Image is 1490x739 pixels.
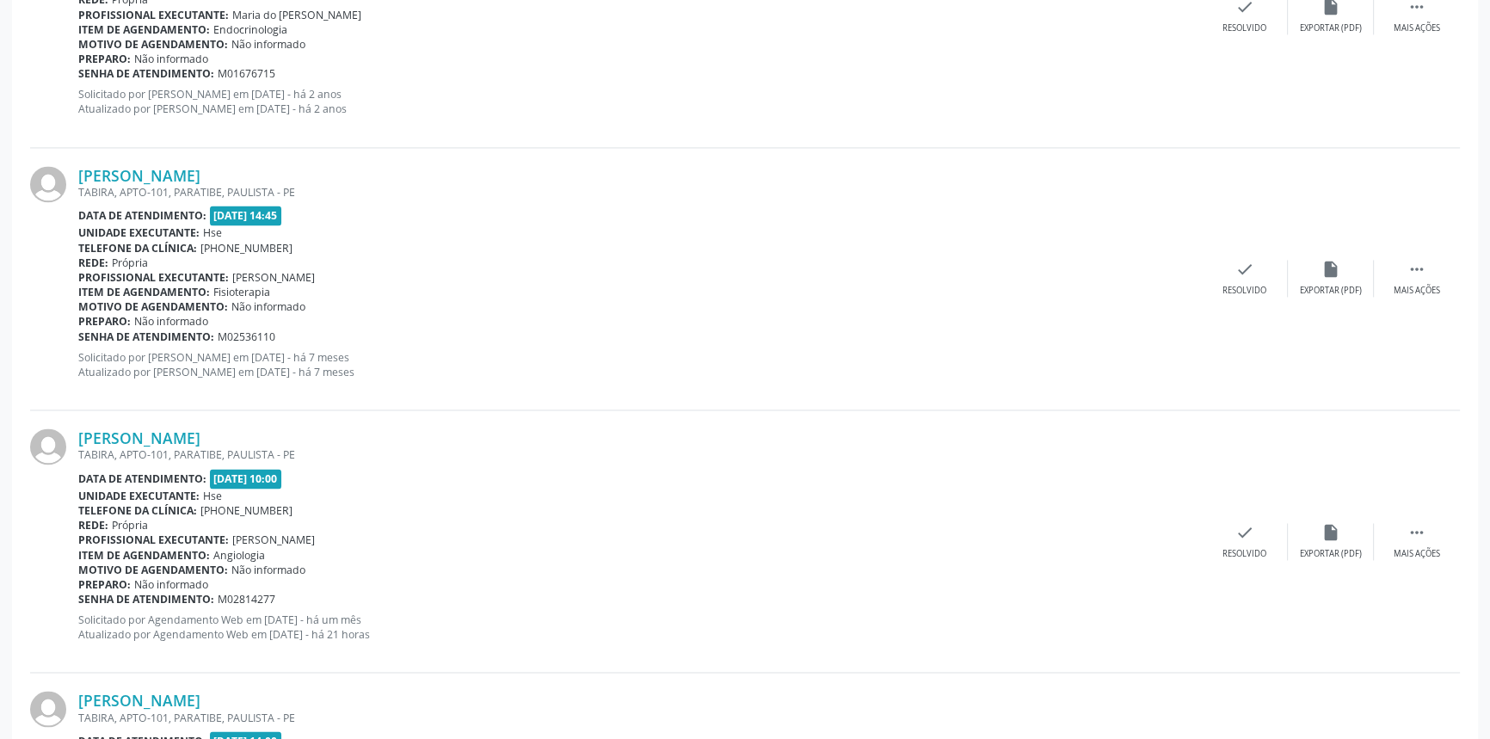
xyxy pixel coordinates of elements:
[213,22,287,37] span: Endocrinologia
[1394,285,1440,297] div: Mais ações
[1300,548,1362,560] div: Exportar (PDF)
[78,563,228,577] b: Motivo de agendamento:
[1222,548,1266,560] div: Resolvido
[78,329,214,344] b: Senha de atendimento:
[1235,523,1254,542] i: check
[231,299,305,314] span: Não informado
[78,8,229,22] b: Profissional executante:
[78,270,229,285] b: Profissional executante:
[30,691,66,727] img: img
[1222,285,1266,297] div: Resolvido
[78,37,228,52] b: Motivo de agendamento:
[78,503,197,518] b: Telefone da clínica:
[78,577,131,592] b: Preparo:
[78,471,206,486] b: Data de atendimento:
[134,314,208,329] span: Não informado
[78,592,214,607] b: Senha de atendimento:
[78,428,200,447] a: [PERSON_NAME]
[1222,22,1266,34] div: Resolvido
[78,22,210,37] b: Item de agendamento:
[78,350,1202,379] p: Solicitado por [PERSON_NAME] em [DATE] - há 7 meses Atualizado por [PERSON_NAME] em [DATE] - há 7...
[203,225,222,240] span: Hse
[210,469,282,489] span: [DATE] 10:00
[78,489,200,503] b: Unidade executante:
[78,208,206,223] b: Data de atendimento:
[231,563,305,577] span: Não informado
[78,299,228,314] b: Motivo de agendamento:
[30,428,66,465] img: img
[1394,548,1440,560] div: Mais ações
[78,314,131,329] b: Preparo:
[218,592,275,607] span: M02814277
[231,37,305,52] span: Não informado
[232,533,315,547] span: [PERSON_NAME]
[78,285,210,299] b: Item de agendamento:
[78,52,131,66] b: Preparo:
[1321,260,1340,279] i: insert_drive_file
[218,329,275,344] span: M02536110
[218,66,275,81] span: M01676715
[78,256,108,270] b: Rede:
[78,447,1202,462] div: TABIRA, APTO-101, PARATIBE, PAULISTA - PE
[78,66,214,81] b: Senha de atendimento:
[200,503,292,518] span: [PHONE_NUMBER]
[1407,260,1426,279] i: 
[203,489,222,503] span: Hse
[78,533,229,547] b: Profissional executante:
[213,548,265,563] span: Angiologia
[1235,260,1254,279] i: check
[1300,285,1362,297] div: Exportar (PDF)
[1321,523,1340,542] i: insert_drive_file
[78,87,1202,116] p: Solicitado por [PERSON_NAME] em [DATE] - há 2 anos Atualizado por [PERSON_NAME] em [DATE] - há 2 ...
[112,518,148,533] span: Própria
[78,613,1202,642] p: Solicitado por Agendamento Web em [DATE] - há um mês Atualizado por Agendamento Web em [DATE] - h...
[1407,523,1426,542] i: 
[112,256,148,270] span: Própria
[1300,22,1362,34] div: Exportar (PDF)
[78,241,197,256] b: Telefone da clínica:
[78,185,1202,200] div: TABIRA, APTO-101, PARATIBE, PAULISTA - PE
[232,270,315,285] span: [PERSON_NAME]
[200,241,292,256] span: [PHONE_NUMBER]
[134,577,208,592] span: Não informado
[78,548,210,563] b: Item de agendamento:
[78,166,200,185] a: [PERSON_NAME]
[78,691,200,710] a: [PERSON_NAME]
[134,52,208,66] span: Não informado
[78,518,108,533] b: Rede:
[1394,22,1440,34] div: Mais ações
[30,166,66,202] img: img
[232,8,361,22] span: Maria do [PERSON_NAME]
[78,711,1202,725] div: TABIRA, APTO-101, PARATIBE, PAULISTA - PE
[213,285,270,299] span: Fisioterapia
[210,206,282,225] span: [DATE] 14:45
[78,225,200,240] b: Unidade executante:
